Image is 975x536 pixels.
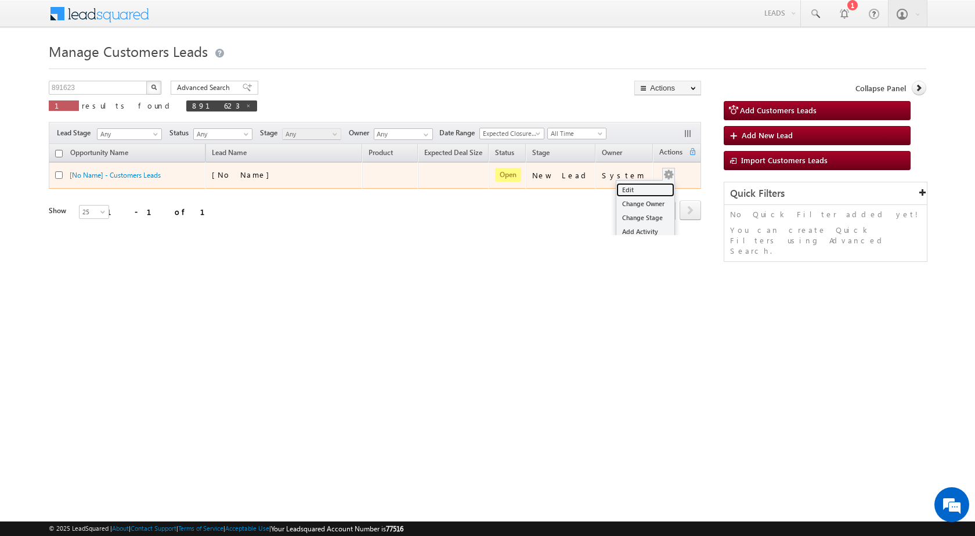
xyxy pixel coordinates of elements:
input: Check all records [55,150,63,157]
a: Add Activity [616,225,674,239]
span: 1 [55,100,73,110]
span: Add New Lead [742,130,793,140]
a: Change Owner [616,197,674,211]
a: Show All Items [417,129,432,141]
a: Edit [616,183,674,197]
a: next [680,202,701,220]
span: Owner [349,128,374,138]
span: Your Leadsquared Account Number is [271,524,403,533]
span: Product [369,148,393,157]
span: Any [194,129,249,139]
a: Acceptable Use [225,524,269,532]
a: 25 [79,205,109,219]
span: Add Customers Leads [740,105,817,115]
div: Show [49,206,70,216]
span: Any [98,129,158,139]
span: Lead Name [206,146,252,161]
a: Stage [526,146,555,161]
span: Import Customers Leads [741,155,828,165]
span: 77516 [386,524,403,533]
em: Start Chat [158,358,211,373]
span: Opportunity Name [70,148,128,157]
a: Any [97,128,162,140]
div: Minimize live chat window [190,6,218,34]
input: Type to Search [374,128,433,140]
span: 25 [80,207,110,217]
span: Stage [532,148,550,157]
img: d_60004797649_company_0_60004797649 [20,61,49,76]
a: Change Stage [616,211,674,225]
div: System [602,170,648,181]
span: results found [82,100,174,110]
div: 1 - 1 of 1 [107,205,219,218]
div: New Lead [532,170,590,181]
span: Open [495,168,521,182]
a: Expected Closure Date [479,128,544,139]
a: Contact Support [131,524,176,532]
span: next [680,200,701,220]
p: You can create Quick Filters using Advanced Search. [730,225,921,256]
span: Expected Deal Size [424,148,482,157]
p: No Quick Filter added yet! [730,209,921,220]
span: Expected Closure Date [480,128,540,139]
span: Lead Stage [57,128,95,138]
div: Quick Filters [724,182,927,205]
a: Any [193,128,252,140]
span: © 2025 LeadSquared | | | | | [49,523,403,534]
a: Expected Deal Size [418,146,488,161]
img: Search [151,84,157,90]
div: Chat with us now [60,61,195,76]
span: All Time [548,128,603,139]
a: Opportunity Name [64,146,134,161]
a: [No Name] - Customers Leads [70,171,161,179]
button: Actions [634,81,701,95]
span: Advanced Search [177,82,233,93]
span: Actions [653,146,688,161]
span: Collapse Panel [855,83,906,93]
span: Manage Customers Leads [49,42,208,60]
span: [No Name] [212,170,275,179]
a: All Time [547,128,606,139]
a: About [112,524,129,532]
span: Owner [602,148,622,157]
span: Status [169,128,193,138]
span: Date Range [439,128,479,138]
a: Any [282,128,341,140]
span: Stage [260,128,282,138]
a: Status [489,146,520,161]
a: Terms of Service [178,524,223,532]
span: 891623 [192,100,240,110]
span: Any [283,129,338,139]
textarea: Type your message and hit 'Enter' [15,107,212,348]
